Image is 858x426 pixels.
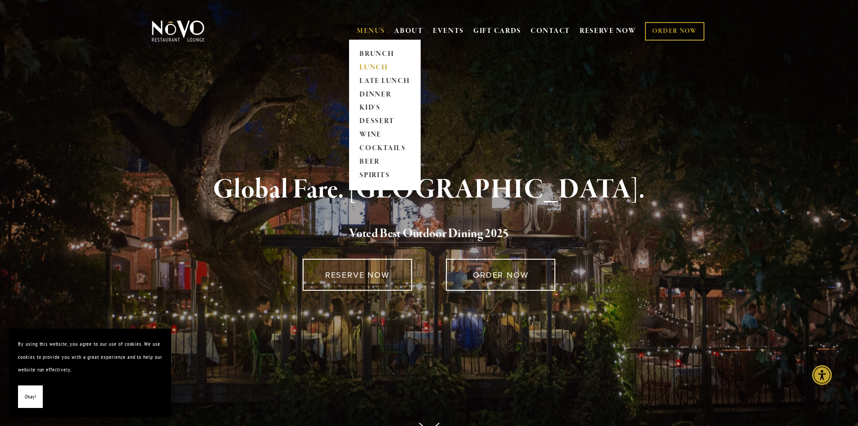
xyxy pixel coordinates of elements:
[18,385,43,408] button: Okay!
[150,20,206,42] img: Novo Restaurant &amp; Lounge
[357,27,385,36] a: MENUS
[25,390,36,403] span: Okay!
[357,128,413,142] a: WINE
[812,365,832,385] div: Accessibility Menu
[349,226,503,243] a: Voted Best Outdoor Dining 202
[357,101,413,115] a: KID'S
[18,338,162,376] p: By using this website, you agree to our use of cookies. We use cookies to provide you with a grea...
[167,224,692,243] h2: 5
[303,259,412,291] a: RESERVE NOW
[531,23,570,40] a: CONTACT
[645,22,704,41] a: ORDER NOW
[433,27,464,36] a: EVENTS
[394,27,423,36] a: ABOUT
[357,169,413,183] a: SPIRITS
[357,74,413,88] a: LATE LUNCH
[446,259,555,291] a: ORDER NOW
[357,115,413,128] a: DESSERT
[357,142,413,156] a: COCKTAILS
[357,88,413,101] a: DINNER
[9,329,171,417] section: Cookie banner
[580,23,636,40] a: RESERVE NOW
[213,173,645,207] strong: Global Fare. [GEOGRAPHIC_DATA].
[357,47,413,61] a: BRUNCH
[473,23,521,40] a: GIFT CARDS
[357,61,413,74] a: LUNCH
[357,156,413,169] a: BEER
